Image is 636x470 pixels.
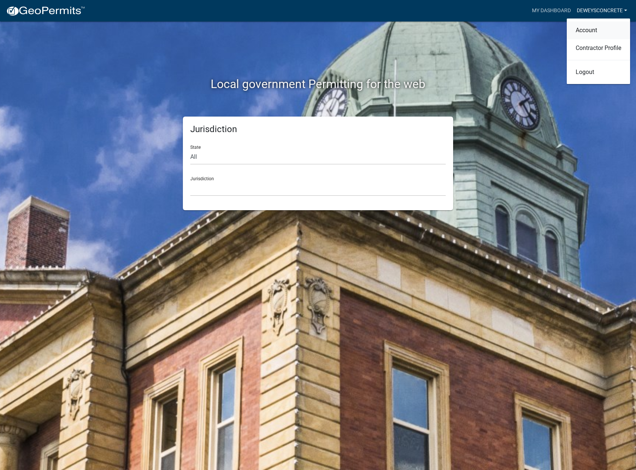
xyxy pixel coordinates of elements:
a: Account [567,21,630,39]
a: Logout [567,63,630,81]
h2: Local government Permitting for the web [113,77,523,91]
h5: Jurisdiction [190,124,446,135]
div: deweysconcrete [567,19,630,84]
a: My Dashboard [529,4,574,18]
a: deweysconcrete [574,4,630,18]
a: Contractor Profile [567,39,630,57]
